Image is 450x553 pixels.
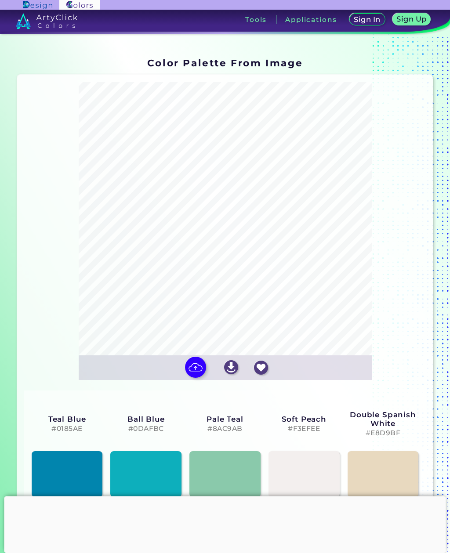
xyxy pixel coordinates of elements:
[224,360,238,374] img: icon_download_white.svg
[109,425,184,433] h5: #0DAFBC
[254,361,268,375] img: icon_favourite_white.svg
[394,14,429,25] a: Sign Up
[29,425,105,433] h5: #0185AE
[351,14,384,25] a: Sign In
[245,16,267,23] h3: Tools
[29,415,105,423] h3: Teal Blue
[345,429,421,437] h5: #E8D9BF
[109,415,184,423] h3: Ball Blue
[266,425,341,433] h5: #F3EFEE
[147,56,303,69] h1: Color Palette From Image
[185,357,206,378] img: icon picture
[285,16,337,23] h3: Applications
[188,425,263,433] h5: #8AC9AB
[188,415,263,423] h3: Pale Teal
[345,410,421,428] h3: Double Spanish White
[266,415,341,423] h3: Soft Peach
[23,1,52,9] img: ArtyClick Design logo
[398,16,425,22] h5: Sign Up
[4,496,446,551] iframe: Advertisement
[16,13,78,29] img: logo_artyclick_colors_white.svg
[355,16,379,23] h5: Sign In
